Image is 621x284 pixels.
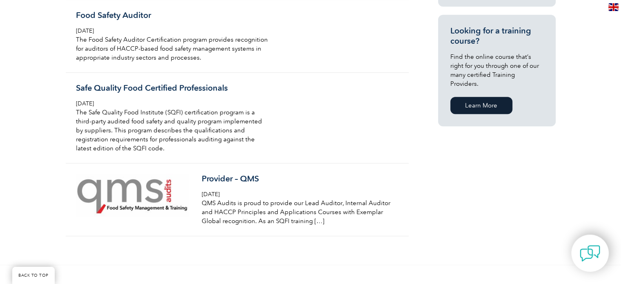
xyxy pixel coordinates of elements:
[66,163,409,236] a: Provider – QMS [DATE] QMS Audits is proud to provide our Lead Auditor, Internal Auditor and HACCP...
[76,108,269,153] p: The Safe Quality Food Institute (SQFI) certification program is a third-party audited food safety...
[202,191,220,198] span: [DATE]
[202,174,395,184] h3: Provider – QMS
[76,27,94,34] span: [DATE]
[76,174,189,217] img: Capture-768x295-1-300x115.jpg
[66,73,409,163] a: Safe Quality Food Certified Professionals [DATE] The Safe Quality Food Institute (SQFI) certifica...
[202,199,395,226] p: QMS Audits is proud to provide our Lead Auditor, Internal Auditor and HACCP Principles and Applic...
[76,10,269,20] h3: Food Safety Auditor
[76,83,269,93] h3: Safe Quality Food Certified Professionals
[12,267,55,284] a: BACK TO TOP
[608,3,619,11] img: en
[450,97,512,114] a: Learn More
[76,35,269,62] p: The Food Safety Auditor Certification program provides recognition for auditors of HACCP-based fo...
[580,243,600,264] img: contact-chat.png
[76,100,94,107] span: [DATE]
[450,52,543,88] p: Find the online course that’s right for you through one of our many certified Training Providers.
[450,26,543,46] h3: Looking for a training course?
